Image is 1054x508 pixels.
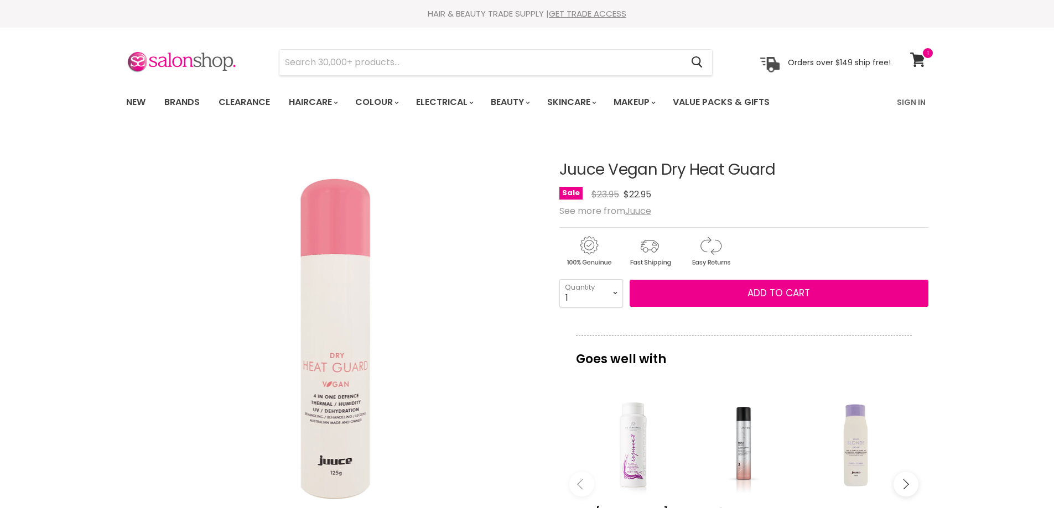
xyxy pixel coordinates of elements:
div: HAIR & BEAUTY TRADE SUPPLY | [112,8,942,19]
a: Skincare [539,91,603,114]
a: Electrical [408,91,480,114]
a: Makeup [605,91,662,114]
select: Quantity [559,279,623,307]
a: Brands [156,91,208,114]
span: $23.95 [591,188,619,201]
img: genuine.gif [559,234,618,268]
span: Add to cart [747,286,810,300]
p: Goes well with [576,335,912,371]
button: Search [683,50,712,75]
span: See more from [559,205,651,217]
a: Sign In [890,91,932,114]
span: Sale [559,187,583,200]
a: GET TRADE ACCESS [549,8,626,19]
a: Beauty [482,91,537,114]
img: shipping.gif [620,234,679,268]
input: Search [279,50,683,75]
nav: Main [112,86,942,118]
a: Clearance [210,91,278,114]
iframe: Gorgias live chat messenger [999,456,1043,497]
img: returns.gif [681,234,740,268]
a: New [118,91,154,114]
span: $22.95 [624,188,651,201]
a: Colour [347,91,406,114]
a: Value Packs & Gifts [664,91,778,114]
button: Add to cart [630,280,928,307]
a: Juuce [625,205,651,217]
ul: Main menu [118,86,834,118]
form: Product [279,49,713,76]
p: Orders over $149 ship free! [788,57,891,67]
h1: Juuce Vegan Dry Heat Guard [559,161,928,179]
a: Haircare [281,91,345,114]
